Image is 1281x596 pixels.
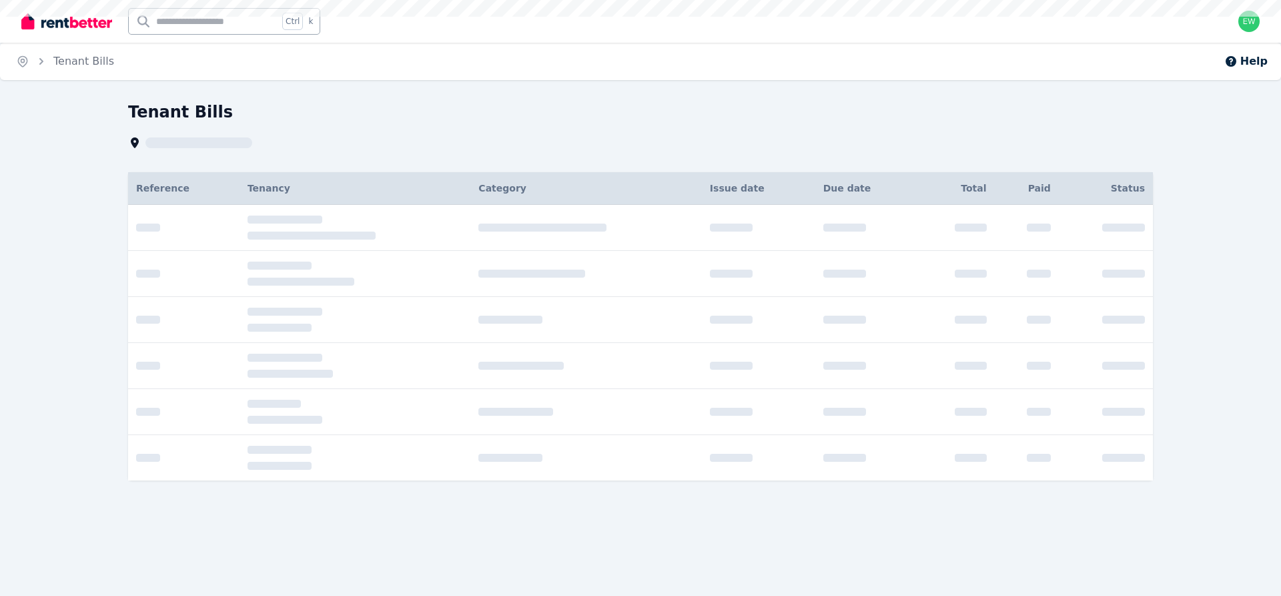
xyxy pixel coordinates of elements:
[470,172,701,205] th: Category
[995,172,1059,205] th: Paid
[1238,11,1260,32] img: Errol Weber
[128,101,233,123] h1: Tenant Bills
[240,172,470,205] th: Tenancy
[917,172,994,205] th: Total
[702,172,815,205] th: Issue date
[21,11,112,31] img: RentBetter
[1224,53,1268,69] button: Help
[53,55,114,67] a: Tenant Bills
[815,172,917,205] th: Due date
[282,13,303,30] span: Ctrl
[136,183,189,194] span: Reference
[308,16,313,27] span: k
[1059,172,1153,205] th: Status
